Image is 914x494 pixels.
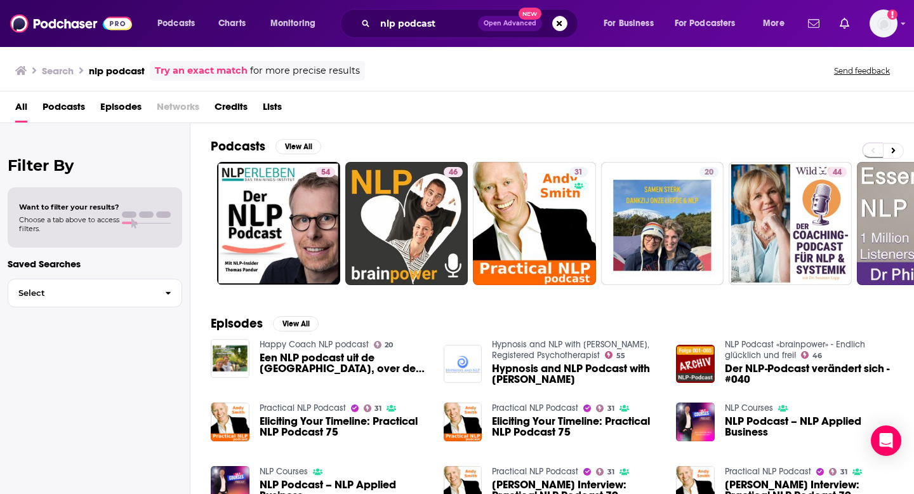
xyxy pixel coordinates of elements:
[42,65,74,77] h3: Search
[8,156,182,175] h2: Filter By
[149,13,211,34] button: open menu
[262,13,332,34] button: open menu
[478,16,542,31] button: Open AdvancedNew
[260,352,428,374] span: Een NLP podcast uit de [GEOGRAPHIC_DATA], over de combinatie NLP en yoga
[374,406,381,411] span: 31
[519,8,541,20] span: New
[218,15,246,32] span: Charts
[211,339,249,378] img: Een NLP podcast uit de Algarve, over de combinatie NLP en yoga
[155,63,248,78] a: Try an exact match
[157,97,199,123] span: Networks
[607,469,614,475] span: 31
[492,363,661,385] a: Hypnosis and NLP Podcast with Donald Currie
[725,416,894,437] a: NLP Podcast – NLP Applied Business
[273,316,319,331] button: View All
[607,406,614,411] span: 31
[449,166,458,179] span: 46
[250,63,360,78] span: for more precise results
[725,403,773,413] a: NLP Courses
[729,162,852,285] a: 44
[596,468,614,476] a: 31
[364,404,382,412] a: 31
[699,167,719,177] a: 20
[260,339,369,350] a: Happy Coach NLP podcast
[352,9,590,38] div: Search podcasts, credits, & more...
[676,345,715,384] img: Der NLP-Podcast verändert sich - #040
[484,20,536,27] span: Open Advanced
[211,138,265,154] h2: Podcasts
[8,258,182,270] p: Saved Searches
[595,13,670,34] button: open menu
[374,341,394,349] a: 20
[316,167,335,177] a: 54
[19,203,119,211] span: Want to filter your results?
[211,316,319,331] a: EpisodesView All
[812,353,822,359] span: 46
[43,97,85,123] a: Podcasts
[444,403,482,441] img: Eliciting Your Timeline: Practical NLP Podcast 75
[870,10,897,37] img: User Profile
[385,342,393,348] span: 20
[492,416,661,437] span: Eliciting Your Timeline: Practical NLP Podcast 75
[870,10,897,37] span: Logged in as megcassidy
[870,10,897,37] button: Show profile menu
[492,363,661,385] span: Hypnosis and NLP Podcast with [PERSON_NAME]
[19,215,119,233] span: Choose a tab above to access filters.
[829,468,847,476] a: 31
[10,11,132,36] img: Podchaser - Follow, Share and Rate Podcasts
[8,289,155,297] span: Select
[604,15,654,32] span: For Business
[217,162,340,285] a: 54
[754,13,800,34] button: open menu
[100,97,142,123] a: Episodes
[676,403,715,441] img: NLP Podcast – NLP Applied Business
[725,363,894,385] a: Der NLP-Podcast verändert sich - #040
[321,166,330,179] span: 54
[275,139,321,154] button: View All
[616,353,625,359] span: 55
[444,167,463,177] a: 46
[666,13,754,34] button: open menu
[763,15,785,32] span: More
[675,15,736,32] span: For Podcasters
[345,162,468,285] a: 46
[492,339,649,361] a: Hypnosis and NLP with Donald Currie, Registered Psychotherapist
[803,13,825,34] a: Show notifications dropdown
[492,466,578,477] a: Practical NLP Podcast
[260,466,308,477] a: NLP Courses
[492,403,578,413] a: Practical NLP Podcast
[263,97,282,123] a: Lists
[444,345,482,384] img: Hypnosis and NLP Podcast with Donald Currie
[473,162,596,285] a: 31
[725,466,811,477] a: Practical NLP Podcast
[375,13,478,34] input: Search podcasts, credits, & more...
[15,97,27,123] a: All
[210,13,253,34] a: Charts
[801,351,822,359] a: 46
[596,404,614,412] a: 31
[260,416,428,437] span: Eliciting Your Timeline: Practical NLP Podcast 75
[871,425,901,456] div: Open Intercom Messenger
[605,351,625,359] a: 55
[211,403,249,441] img: Eliciting Your Timeline: Practical NLP Podcast 75
[260,352,428,374] a: Een NLP podcast uit de Algarve, over de combinatie NLP en yoga
[833,166,842,179] span: 44
[211,316,263,331] h2: Episodes
[157,15,195,32] span: Podcasts
[215,97,248,123] span: Credits
[601,162,724,285] a: 20
[887,10,897,20] svg: Add a profile image
[260,403,346,413] a: Practical NLP Podcast
[8,279,182,307] button: Select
